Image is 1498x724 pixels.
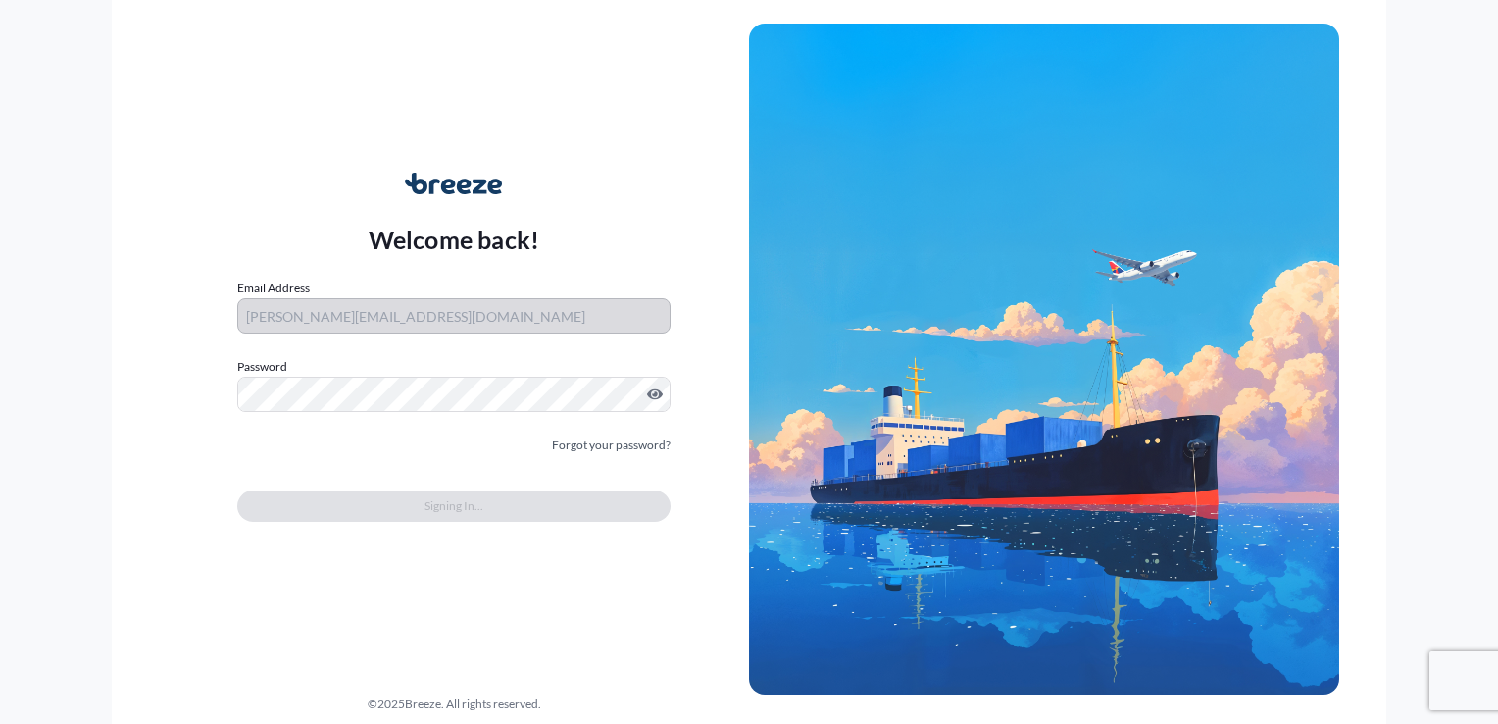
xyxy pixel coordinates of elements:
[237,357,671,377] label: Password
[369,224,540,255] p: Welcome back!
[424,496,483,516] span: Signing In...
[647,387,663,402] button: Show password
[237,298,671,334] input: example@gmail.com
[749,24,1339,695] img: Ship illustration
[237,279,310,298] label: Email Address
[159,695,749,714] div: © 2025 Breeze. All rights reserved.
[552,436,671,455] a: Forgot your password?
[237,491,671,522] button: Signing In...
